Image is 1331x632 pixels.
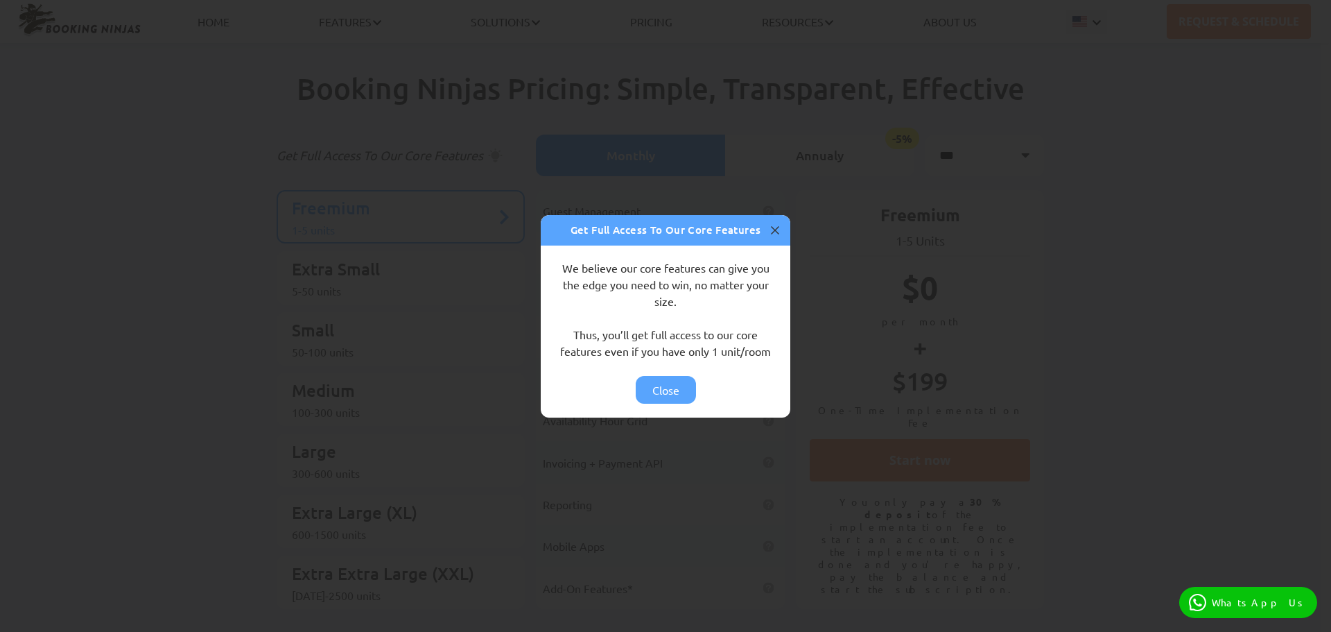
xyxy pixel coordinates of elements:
p: We believe our core features can give you the edge you need to win, no matter your size. [558,259,773,309]
a: WhatsApp Us [1179,587,1317,618]
p: WhatsApp Us [1212,597,1307,608]
a: Close [636,376,696,404]
p: Get Full Access To Our Core Features [571,222,761,238]
p: Thus, you’ll get full access to our core features even if you have only 1 unit/room [558,326,773,359]
button: Close [760,215,790,246]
